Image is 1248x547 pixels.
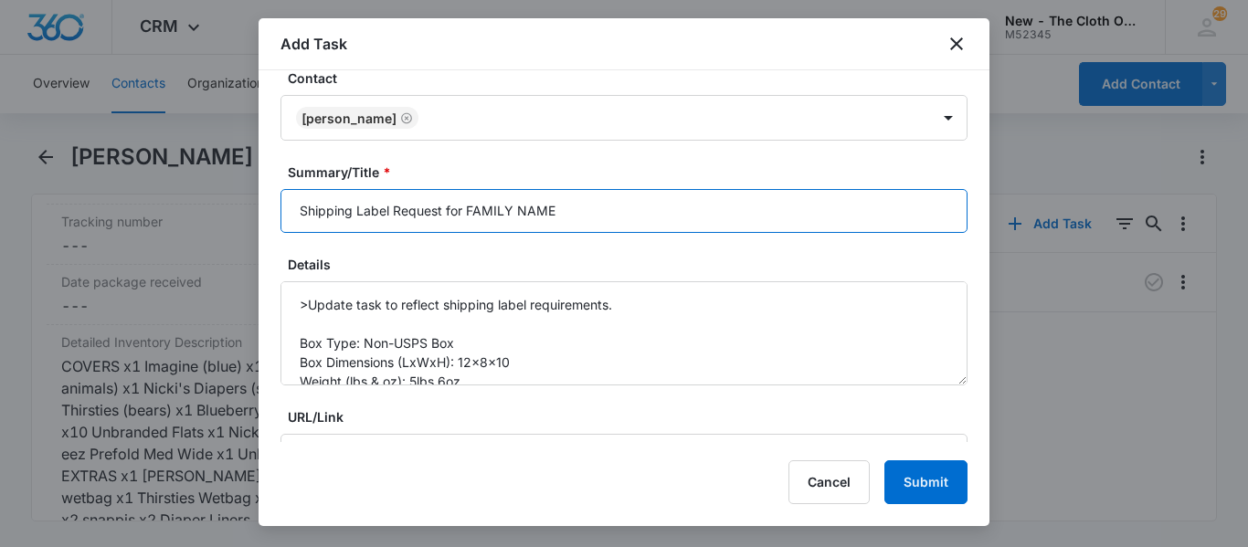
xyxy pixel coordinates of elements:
label: Summary/Title [288,163,975,182]
div: [PERSON_NAME] [301,110,397,126]
input: URL/Link [280,434,968,478]
textarea: >Update task to reflect shipping label requirements. Box Type: Non-USPS Box Box Dimensions (LxWxH... [280,281,968,385]
label: URL/Link [288,407,975,426]
button: Submit [884,460,968,504]
button: close [946,33,968,55]
label: Contact [288,68,975,88]
button: Cancel [788,460,870,504]
label: Details [288,255,975,274]
input: Summary/Title [280,189,968,233]
div: Remove Muneer Ahmad [397,111,413,124]
h1: Add Task [280,33,347,55]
